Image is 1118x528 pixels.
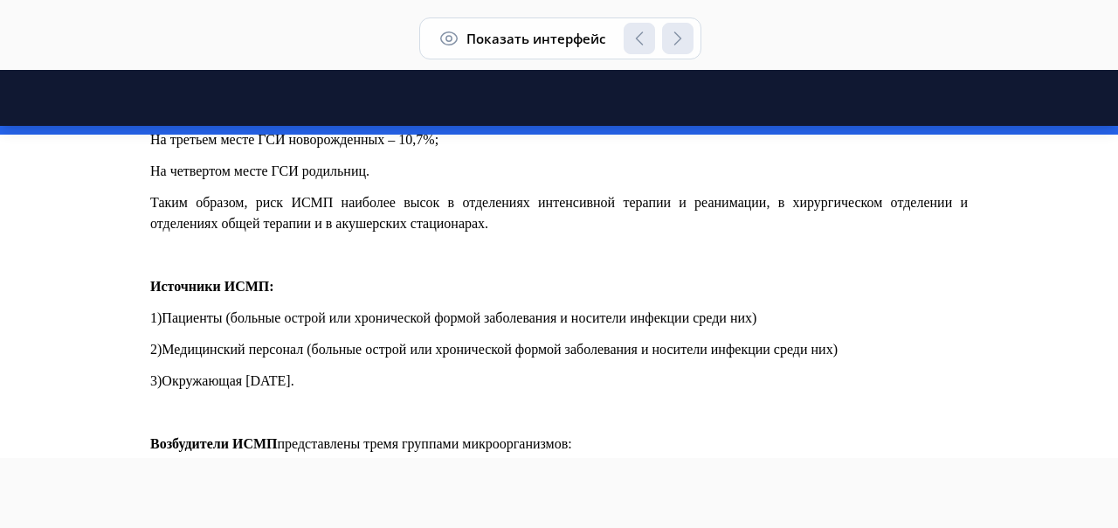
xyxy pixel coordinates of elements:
p: 1)Пациенты (больные острой или хронической формой заболевания и носители инфекции среди них) [150,238,968,259]
p: 3)Окружающая [DATE]. [150,301,968,322]
button: Показать интерфейс [427,23,617,54]
p: 2)Медицинский персонал (больные острой или хронической формой заболевания и носители инфекции сре... [150,269,968,290]
strong: Возбудители ИСМП [150,366,278,381]
p: представлены тремя группами микроорганизмов: [150,364,968,385]
p: Таким образом, риск ИСМП наиболее высок в отделениях интенсивной терапии и реанимации, в хирургич... [150,122,968,164]
p: На четвертом месте ГСИ родильниц. [150,91,968,112]
strong: Источники ИСМП: [150,209,274,224]
p: На третьем месте ГСИ новорожденных – 10,7%; [150,59,968,80]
